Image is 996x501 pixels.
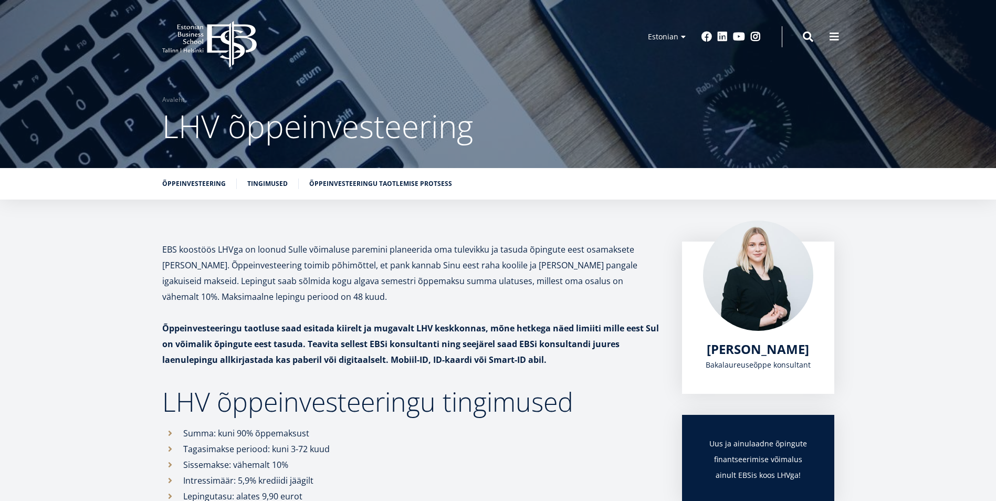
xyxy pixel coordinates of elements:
[162,242,661,305] p: EBS koostöös LHVga on loonud Sulle võimaluse paremini planeerida oma tulevikku ja tasuda õpingute...
[707,340,809,358] span: [PERSON_NAME]
[703,221,813,331] img: Maria
[247,179,288,189] a: Tingimused
[162,457,661,473] li: Sissemakse: vähemalt 10%
[162,441,661,457] li: Tagasimakse periood: kuni 3-72 kuud
[162,322,659,366] strong: Õppeinvesteeringu taotluse saad esitada kiirelt ja mugavalt LHV keskkonnas, mõne hetkega näed lim...
[162,105,473,148] span: LHV õppeinvesteering
[750,32,761,42] a: Instagram
[717,32,728,42] a: Linkedin
[162,179,226,189] a: Õppeinvesteering
[701,32,712,42] a: Facebook
[309,179,452,189] a: Õppeinvesteeringu taotlemise protsess
[703,357,813,373] div: Bakalaureuseõppe konsultant
[162,389,661,415] h2: LHV õppeinvesteeringu tingimused
[162,95,184,105] a: Avaleht
[162,425,661,441] li: Summa: kuni 90% õppemaksust
[733,32,745,42] a: Youtube
[707,341,809,357] a: [PERSON_NAME]
[703,436,813,483] h3: Uus ja ainulaadne õpingute finantseerimise võimalus ainult EBSis koos LHVga!
[162,473,661,488] li: Intressimäär: 5,9% krediidi jäägilt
